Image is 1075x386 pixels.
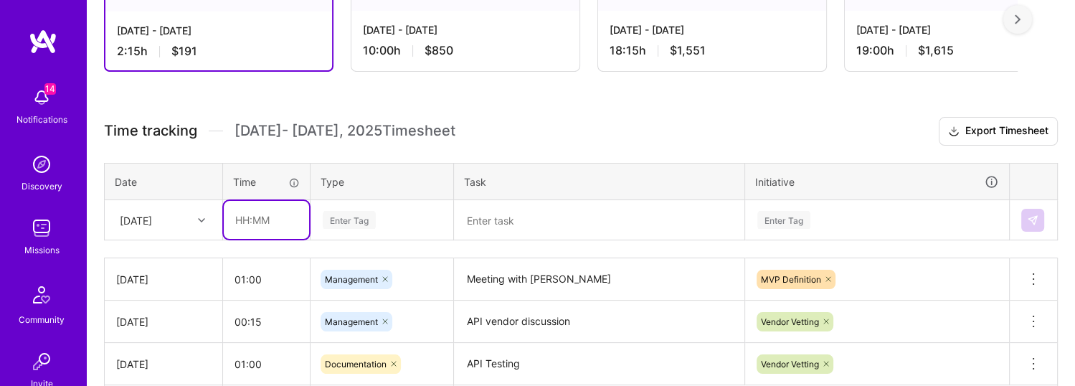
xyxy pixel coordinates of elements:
[610,43,815,58] div: 18:15 h
[29,29,57,55] img: logo
[116,272,211,287] div: [DATE]
[757,209,810,231] div: Enter Tag
[325,274,378,285] span: Management
[425,43,453,58] span: $850
[755,174,999,190] div: Initiative
[24,278,59,312] img: Community
[455,302,743,342] textarea: API vendor discussion
[44,83,56,95] span: 14
[116,314,211,329] div: [DATE]
[22,179,62,194] div: Discovery
[224,201,309,239] input: HH:MM
[104,122,197,140] span: Time tracking
[455,260,743,299] textarea: Meeting with [PERSON_NAME]
[223,345,310,383] input: HH:MM
[1027,215,1038,226] img: Submit
[27,347,56,376] img: Invite
[918,43,954,58] span: $1,615
[171,44,197,59] span: $191
[323,209,376,231] div: Enter Tag
[24,243,60,258] div: Missions
[16,112,67,127] div: Notifications
[105,163,223,200] th: Date
[856,22,1061,37] div: [DATE] - [DATE]
[325,316,378,327] span: Management
[670,43,706,58] span: $1,551
[454,163,745,200] th: Task
[27,214,56,243] img: teamwork
[363,22,568,37] div: [DATE] - [DATE]
[939,117,1058,146] button: Export Timesheet
[948,124,960,139] i: icon Download
[117,23,321,38] div: [DATE] - [DATE]
[198,217,205,224] i: icon Chevron
[223,260,310,298] input: HH:MM
[856,43,1061,58] div: 19:00 h
[27,150,56,179] img: discovery
[761,316,819,327] span: Vendor Vetting
[761,274,821,285] span: MVP Definition
[1015,14,1020,24] img: right
[27,83,56,112] img: bell
[610,22,815,37] div: [DATE] - [DATE]
[116,357,211,372] div: [DATE]
[311,163,454,200] th: Type
[120,212,152,227] div: [DATE]
[235,122,455,140] span: [DATE] - [DATE] , 2025 Timesheet
[233,174,300,189] div: Time
[325,359,387,369] span: Documentation
[223,303,310,341] input: HH:MM
[117,44,321,59] div: 2:15 h
[761,359,819,369] span: Vendor Vetting
[363,43,568,58] div: 10:00 h
[455,344,743,384] textarea: API Testing
[19,312,65,327] div: Community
